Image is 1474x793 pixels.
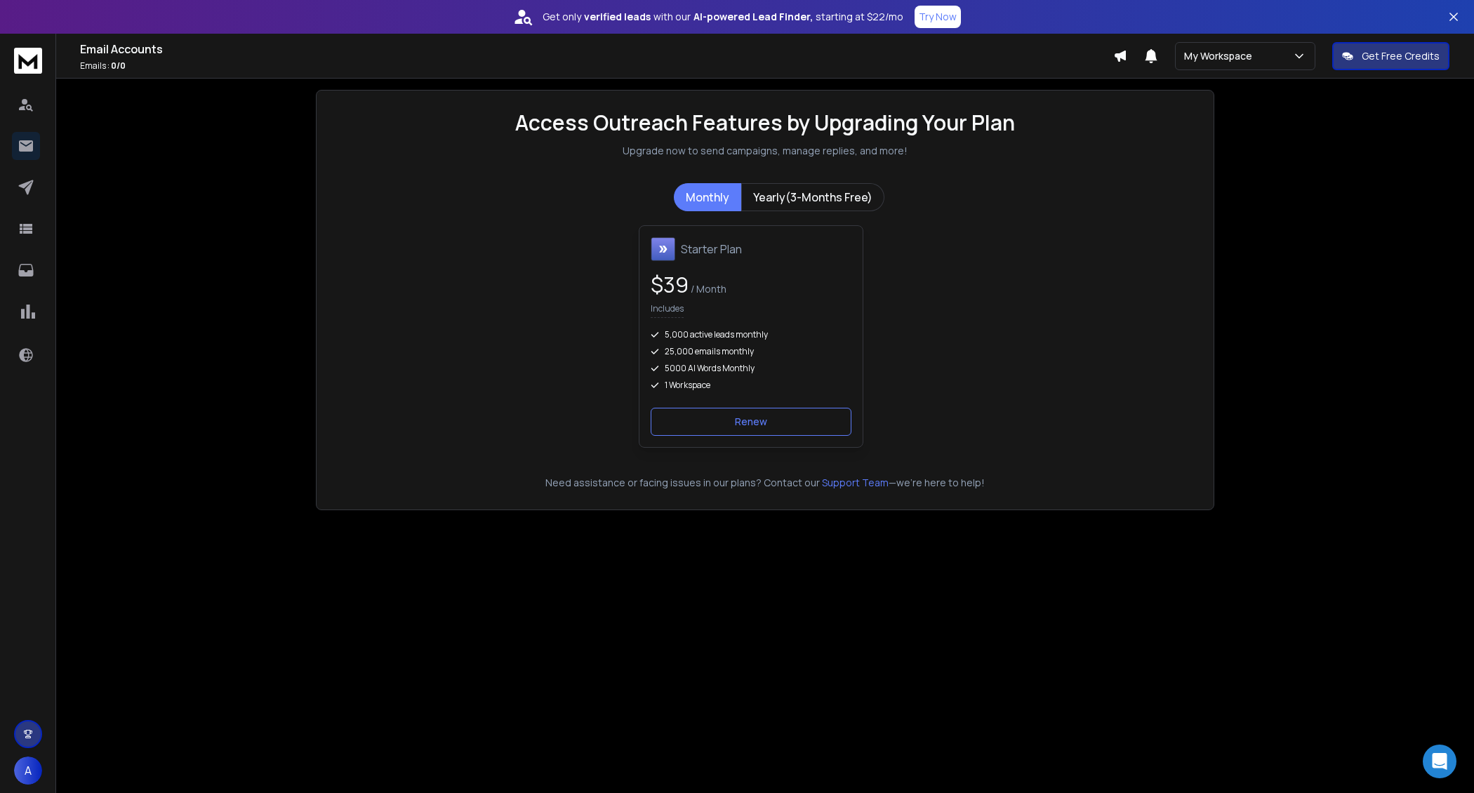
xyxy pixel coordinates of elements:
[651,408,851,436] button: Renew
[1184,49,1258,63] p: My Workspace
[336,476,1194,490] p: Need assistance or facing issues in our plans? Contact our —we're here to help!
[681,241,742,258] h1: Starter Plan
[822,476,889,490] button: Support Team
[741,183,884,211] button: Yearly(3-Months Free)
[915,6,961,28] button: Try Now
[1362,49,1440,63] p: Get Free Credits
[674,183,741,211] button: Monthly
[111,60,126,72] span: 0 / 0
[651,363,851,374] div: 5000 AI Words Monthly
[919,10,957,24] p: Try Now
[651,346,851,357] div: 25,000 emails monthly
[1332,42,1449,70] button: Get Free Credits
[693,10,813,24] strong: AI-powered Lead Finder,
[80,41,1113,58] h1: Email Accounts
[80,60,1113,72] p: Emails :
[515,110,1015,135] h1: Access Outreach Features by Upgrading Your Plan
[651,237,675,261] img: Starter Plan icon
[651,380,851,391] div: 1 Workspace
[584,10,651,24] strong: verified leads
[1423,745,1456,778] div: Open Intercom Messenger
[651,270,689,299] span: $ 39
[14,757,42,785] button: A
[543,10,903,24] p: Get only with our starting at $22/mo
[689,282,726,295] span: / Month
[651,303,684,318] p: Includes
[14,48,42,74] img: logo
[623,144,908,158] p: Upgrade now to send campaigns, manage replies, and more!
[651,329,851,340] div: 5,000 active leads monthly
